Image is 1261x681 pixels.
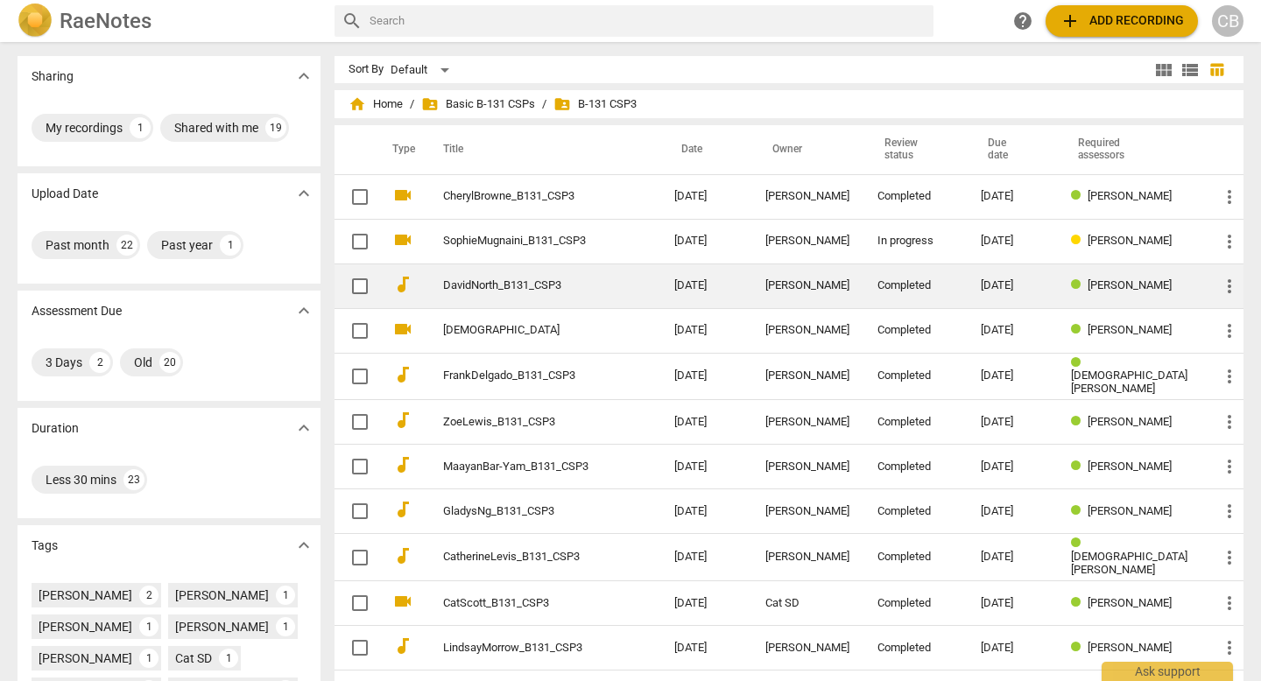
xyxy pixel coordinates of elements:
th: Title [422,125,660,174]
input: Search [370,7,926,35]
td: [DATE] [660,489,751,534]
div: Old [134,354,152,371]
div: Cat SD [765,597,849,610]
div: Completed [877,369,953,383]
div: My recordings [46,119,123,137]
button: Show more [291,180,317,207]
div: 2 [139,586,159,605]
span: / [410,98,414,111]
div: 1 [220,235,241,256]
div: [DATE] [981,324,1043,337]
span: videocam [392,229,413,250]
span: more_vert [1219,637,1240,658]
div: [DATE] [981,369,1043,383]
span: Review status: completed [1071,356,1088,369]
span: Home [349,95,403,113]
span: more_vert [1219,276,1240,297]
span: Review status: in progress [1071,234,1088,247]
div: Shared with me [174,119,258,137]
th: Owner [751,125,863,174]
td: [DATE] [660,400,751,445]
div: 1 [276,617,295,636]
span: Review status: completed [1071,460,1088,473]
a: MaayanBar-Yam_B131_CSP3 [443,460,611,474]
button: Upload [1046,5,1198,37]
span: home [349,95,366,113]
div: [DATE] [981,416,1043,429]
button: Table view [1203,57,1229,83]
span: expand_more [293,66,314,87]
div: 2 [89,352,110,373]
div: [PERSON_NAME] [765,551,849,564]
button: Show more [291,532,317,558]
div: 1 [139,649,159,668]
a: SophieMugnaini_B131_CSP3 [443,235,611,248]
span: audiotrack [392,454,413,475]
div: [DATE] [981,597,1043,610]
div: 19 [265,117,286,138]
span: [DEMOGRAPHIC_DATA][PERSON_NAME] [1071,550,1187,576]
div: Completed [877,416,953,429]
span: [DEMOGRAPHIC_DATA][PERSON_NAME] [1071,369,1187,395]
span: expand_more [293,535,314,556]
div: [PERSON_NAME] [765,416,849,429]
span: expand_more [293,183,314,204]
td: [DATE] [660,626,751,670]
span: folder_shared [553,95,571,113]
span: search [342,11,363,32]
a: [DEMOGRAPHIC_DATA] [443,324,611,337]
p: Tags [32,537,58,555]
div: [PERSON_NAME] [175,618,269,635]
span: more_vert [1219,501,1240,522]
a: Help [1007,5,1039,37]
th: Due date [967,125,1057,174]
div: [PERSON_NAME] [175,586,269,604]
td: [DATE] [660,308,751,353]
div: Completed [877,460,953,474]
a: GladysNg_B131_CSP3 [443,505,611,518]
a: CherylBrowne_B131_CSP3 [443,190,611,203]
span: folder_shared [421,95,439,113]
span: view_list [1180,60,1201,81]
div: Completed [877,597,953,610]
button: List view [1177,57,1203,83]
div: [DATE] [981,190,1043,203]
div: In progress [877,235,953,248]
div: [PERSON_NAME] [39,649,132,667]
div: 22 [116,235,137,256]
span: videocam [392,185,413,206]
span: more_vert [1219,186,1240,207]
a: ZoeLewis_B131_CSP3 [443,416,611,429]
td: [DATE] [660,219,751,263]
td: [DATE] [660,534,751,581]
span: table_chart [1208,61,1225,78]
div: [PERSON_NAME] [765,190,849,203]
span: [PERSON_NAME] [1088,234,1172,247]
div: Completed [877,551,953,564]
div: 1 [219,649,238,668]
span: more_vert [1219,593,1240,614]
button: CB [1212,5,1243,37]
span: [PERSON_NAME] [1088,415,1172,428]
div: [PERSON_NAME] [765,324,849,337]
span: [PERSON_NAME] [1088,504,1172,517]
span: / [542,98,546,111]
span: Review status: completed [1071,537,1088,550]
span: Review status: completed [1071,596,1088,609]
span: Review status: completed [1071,323,1088,336]
span: B-131 CSP3 [553,95,637,113]
div: Completed [877,505,953,518]
div: [DATE] [981,551,1043,564]
div: Completed [877,279,953,292]
span: add [1060,11,1081,32]
div: Completed [877,324,953,337]
span: audiotrack [392,635,413,656]
p: Duration [32,419,79,438]
div: [PERSON_NAME] [765,235,849,248]
span: videocam [392,319,413,340]
span: view_module [1153,60,1174,81]
span: [PERSON_NAME] [1088,596,1172,609]
div: Ask support [1102,662,1233,681]
div: [PERSON_NAME] [765,642,849,655]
